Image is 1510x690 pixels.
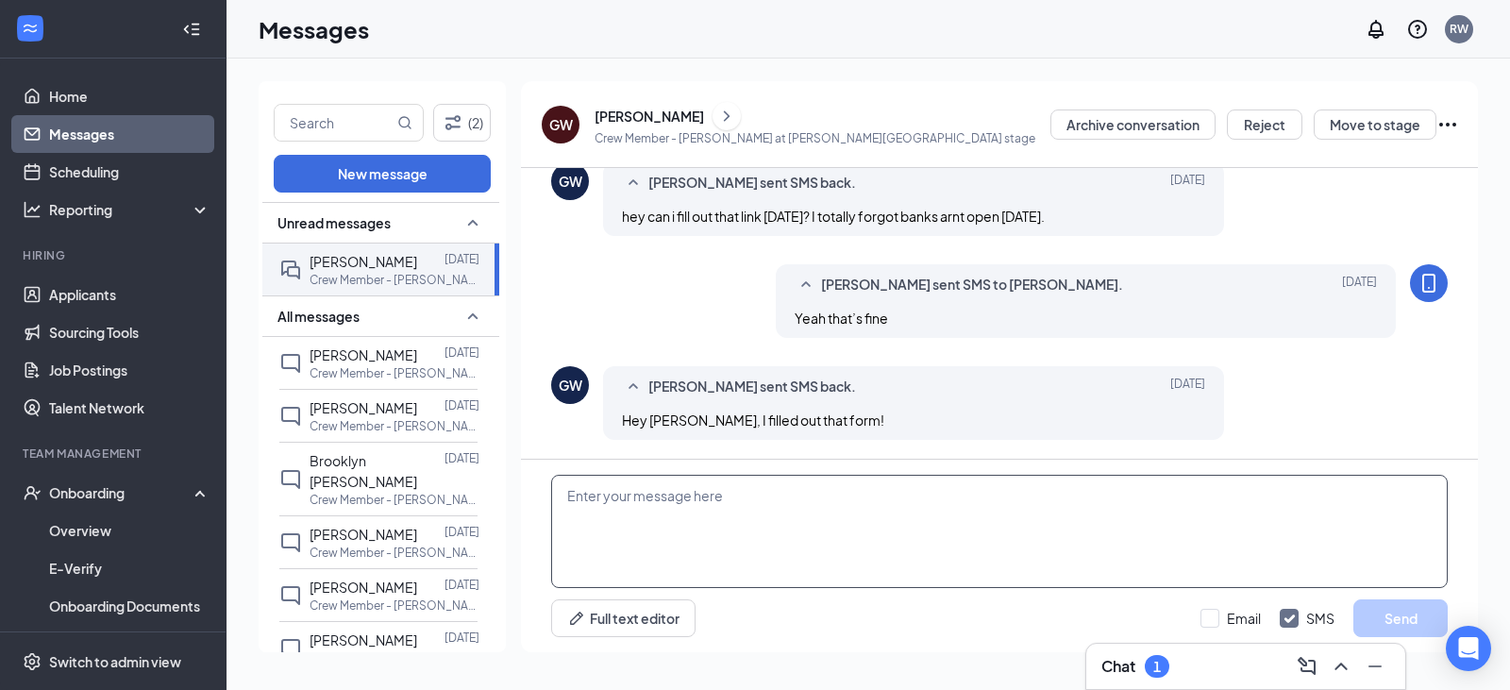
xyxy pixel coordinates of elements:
[648,172,856,194] span: [PERSON_NAME] sent SMS back.
[49,483,194,502] div: Onboarding
[49,625,210,663] a: Activity log
[23,483,42,502] svg: UserCheck
[559,376,582,395] div: GW
[1364,655,1386,678] svg: Minimize
[1446,626,1491,671] div: Open Intercom Messenger
[279,259,302,281] svg: DoubleChat
[1101,656,1135,677] h3: Chat
[310,346,417,363] span: [PERSON_NAME]
[1326,651,1356,682] button: ChevronUp
[49,512,210,549] a: Overview
[433,104,491,142] button: Filter (2)
[310,253,417,270] span: [PERSON_NAME]
[277,307,360,326] span: All messages
[551,599,696,637] button: Full text editorPen
[310,597,479,614] p: Crew Member - [PERSON_NAME] at [PERSON_NAME]
[1360,651,1390,682] button: Minimize
[461,211,484,234] svg: SmallChevronUp
[1296,655,1318,678] svg: ComposeMessage
[1418,272,1440,295] svg: MobileSms
[23,247,207,263] div: Hiring
[49,115,210,153] a: Messages
[310,365,479,381] p: Crew Member - [PERSON_NAME] at [PERSON_NAME]
[49,351,210,389] a: Job Postings
[279,531,302,554] svg: ChatInactive
[717,105,736,127] svg: ChevronRight
[310,579,417,596] span: [PERSON_NAME]
[49,200,211,219] div: Reporting
[23,200,42,219] svg: Analysis
[49,389,210,427] a: Talent Network
[445,630,479,646] p: [DATE]
[310,492,479,508] p: Crew Member - [PERSON_NAME] at [PERSON_NAME]
[445,524,479,540] p: [DATE]
[559,172,582,191] div: GW
[549,115,573,134] div: GW
[279,405,302,428] svg: ChatInactive
[310,418,479,434] p: Crew Member - [PERSON_NAME] at [PERSON_NAME]
[277,213,391,232] span: Unread messages
[49,313,210,351] a: Sourcing Tools
[279,637,302,660] svg: ChatInactive
[49,652,181,671] div: Switch to admin view
[622,208,1045,225] span: hey can i fill out that link [DATE]? I totally forgot banks arnt open [DATE].
[310,399,417,416] span: [PERSON_NAME]
[1342,274,1377,296] span: [DATE]
[23,446,207,462] div: Team Management
[279,584,302,607] svg: ChatInactive
[1436,113,1459,136] svg: Ellipses
[397,115,412,130] svg: MagnifyingGlass
[445,397,479,413] p: [DATE]
[648,376,856,398] span: [PERSON_NAME] sent SMS back.
[795,310,888,327] span: Yeah that’s fine
[274,155,491,193] button: New message
[49,153,210,191] a: Scheduling
[1050,109,1216,140] button: Archive conversation
[1353,599,1448,637] button: Send
[279,352,302,375] svg: ChatInactive
[49,77,210,115] a: Home
[275,105,394,141] input: Search
[310,526,417,543] span: [PERSON_NAME]
[1330,655,1352,678] svg: ChevronUp
[310,631,417,648] span: [PERSON_NAME]
[310,272,479,288] p: Crew Member - [PERSON_NAME] at [PERSON_NAME]
[1365,18,1387,41] svg: Notifications
[1170,172,1205,194] span: [DATE]
[622,172,645,194] svg: SmallChevronUp
[49,587,210,625] a: Onboarding Documents
[1406,18,1429,41] svg: QuestionInfo
[567,609,586,628] svg: Pen
[461,305,484,328] svg: SmallChevronUp
[21,19,40,38] svg: WorkstreamLogo
[1450,21,1468,37] div: RW
[595,130,1035,146] p: Crew Member - [PERSON_NAME] at [PERSON_NAME][GEOGRAPHIC_DATA] stage
[622,376,645,398] svg: SmallChevronUp
[445,450,479,466] p: [DATE]
[182,20,201,39] svg: Collapse
[279,468,302,491] svg: ChatInactive
[1314,109,1436,140] button: Move to stage
[310,650,479,666] p: Shift Supervisor - [PERSON_NAME] at [PERSON_NAME]
[713,102,741,130] button: ChevronRight
[1227,109,1302,140] button: Reject
[1170,376,1205,398] span: [DATE]
[310,452,417,490] span: Brooklyn [PERSON_NAME]
[23,652,42,671] svg: Settings
[259,13,369,45] h1: Messages
[445,345,479,361] p: [DATE]
[1153,659,1161,675] div: 1
[622,412,884,429] span: Hey [PERSON_NAME], I filled out that form!
[445,577,479,593] p: [DATE]
[49,549,210,587] a: E-Verify
[821,274,1123,296] span: [PERSON_NAME] sent SMS to [PERSON_NAME].
[442,111,464,134] svg: Filter
[49,276,210,313] a: Applicants
[595,107,704,126] div: [PERSON_NAME]
[310,545,479,561] p: Crew Member - [PERSON_NAME] at [PERSON_NAME]
[795,274,817,296] svg: SmallChevronUp
[445,251,479,267] p: [DATE]
[1292,651,1322,682] button: ComposeMessage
